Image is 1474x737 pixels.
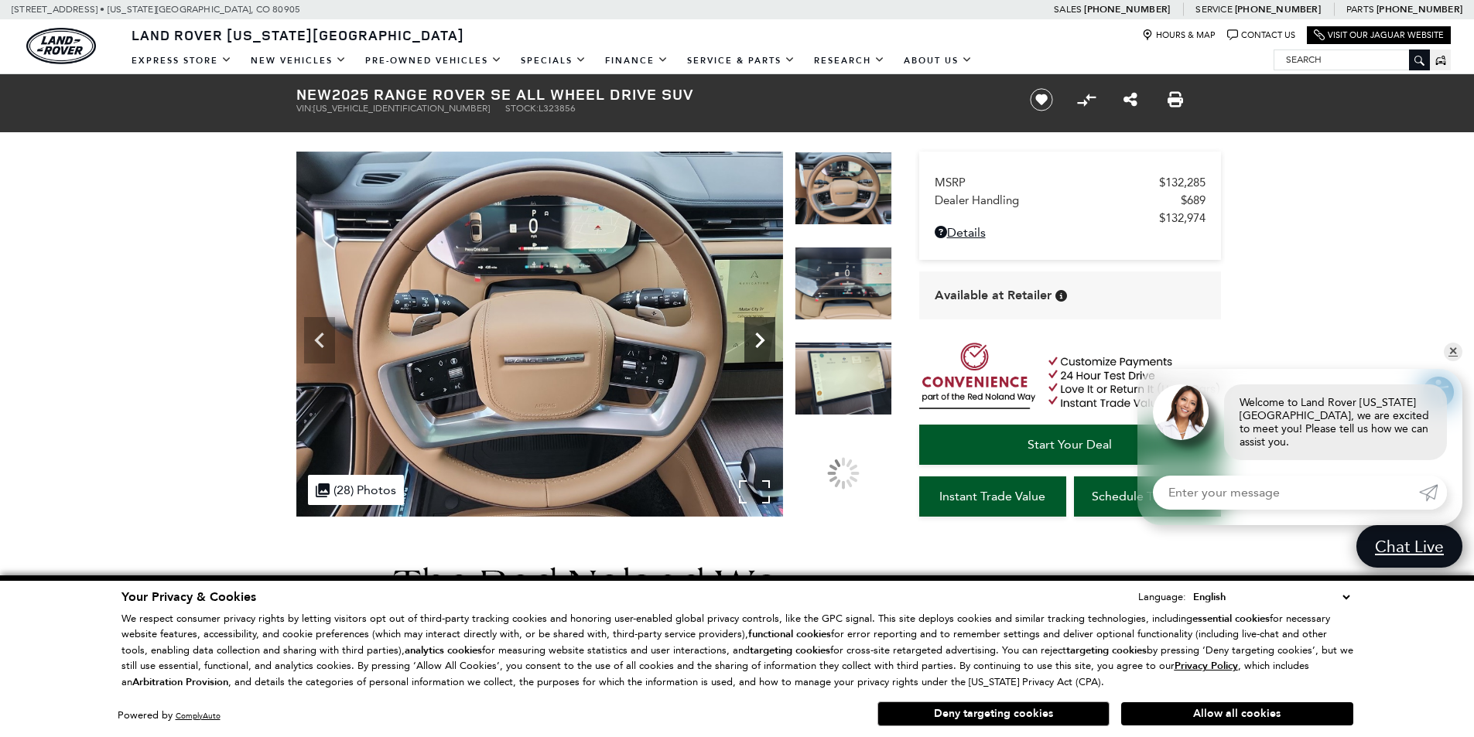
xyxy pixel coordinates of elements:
span: $132,285 [1159,176,1206,189]
strong: New [296,84,332,104]
a: [STREET_ADDRESS] • [US_STATE][GEOGRAPHIC_DATA], CO 80905 [12,4,300,15]
strong: functional cookies [748,627,831,641]
strong: targeting cookies [1066,643,1147,657]
strong: essential cookies [1192,612,1270,626]
span: Your Privacy & Cookies [121,589,256,606]
h1: 2025 Range Rover SE All Wheel Drive SUV [296,86,1004,103]
div: Language: [1138,592,1186,602]
strong: analytics cookies [405,643,482,657]
a: MSRP $132,285 [935,176,1206,189]
a: Instant Trade Value [919,476,1066,517]
button: Deny targeting cookies [877,701,1110,726]
a: Finance [596,47,678,74]
a: New Vehicles [241,47,356,74]
u: Privacy Policy [1175,659,1238,673]
a: Visit Our Jaguar Website [1314,29,1444,41]
a: Submit [1419,476,1447,510]
img: New 2025 Ostuni Pearl White LAND ROVER SE image 15 [795,342,892,415]
a: Contact Us [1227,29,1295,41]
span: [US_VEHICLE_IDENTIFICATION_NUMBER] [313,103,490,114]
a: About Us [894,47,982,74]
input: Search [1274,50,1429,69]
a: Print this New 2025 Range Rover SE All Wheel Drive SUV [1168,90,1183,109]
strong: Arbitration Provision [132,675,228,689]
img: New 2025 Ostuni Pearl White LAND ROVER SE image 14 [795,247,892,320]
a: Dealer Handling $689 [935,193,1206,207]
span: Sales [1054,4,1082,15]
div: Next [744,317,775,363]
input: Enter your message [1153,476,1419,510]
span: $689 [1181,193,1206,207]
button: Allow all cookies [1121,702,1353,725]
div: Powered by [118,711,221,721]
a: EXPRESS STORE [122,47,241,74]
a: land-rover [26,28,96,64]
a: Service & Parts [678,47,805,74]
a: [PHONE_NUMBER] [1235,3,1321,15]
img: Agent profile photo [1153,384,1209,440]
span: Instant Trade Value [939,489,1045,503]
span: Dealer Handling [935,193,1181,207]
div: Welcome to Land Rover [US_STATE][GEOGRAPHIC_DATA], we are excited to meet you! Please tell us how... [1224,384,1447,460]
span: Available at Retailer [935,287,1052,304]
span: Schedule Test Drive [1092,489,1202,503]
span: Service [1195,4,1232,15]
a: Share this New 2025 Range Rover SE All Wheel Drive SUV [1123,90,1137,109]
button: Save vehicle [1024,87,1058,112]
p: We respect consumer privacy rights by letting visitors opt out of third-party tracking cookies an... [121,611,1353,691]
a: [PHONE_NUMBER] [1377,3,1462,15]
a: [PHONE_NUMBER] [1084,3,1170,15]
span: Chat Live [1367,536,1452,557]
img: Land Rover [26,28,96,64]
span: Parts [1346,4,1374,15]
span: Start Your Deal [1028,437,1112,452]
a: Specials [511,47,596,74]
a: $132,974 [935,211,1206,225]
a: Research [805,47,894,74]
a: Hours & Map [1142,29,1216,41]
a: Pre-Owned Vehicles [356,47,511,74]
nav: Main Navigation [122,47,982,74]
div: Vehicle is in stock and ready for immediate delivery. Due to demand, availability is subject to c... [1055,290,1067,302]
div: (28) Photos [308,475,404,505]
button: Compare Vehicle [1075,88,1098,111]
select: Language Select [1189,589,1353,606]
a: Schedule Test Drive [1074,476,1221,517]
span: Stock: [505,103,539,114]
img: New 2025 Ostuni Pearl White LAND ROVER SE image 13 [296,152,783,517]
span: Land Rover [US_STATE][GEOGRAPHIC_DATA] [132,26,464,44]
div: Previous [304,317,335,363]
a: ComplyAuto [176,711,221,721]
a: Start Your Deal [919,425,1221,465]
img: New 2025 Ostuni Pearl White LAND ROVER SE image 13 [795,152,892,225]
span: $132,974 [1159,211,1206,225]
a: Details [935,225,1206,240]
a: Land Rover [US_STATE][GEOGRAPHIC_DATA] [122,26,474,44]
span: MSRP [935,176,1159,189]
span: VIN: [296,103,313,114]
a: Chat Live [1356,525,1462,568]
strong: targeting cookies [750,643,830,657]
span: L323856 [539,103,576,114]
